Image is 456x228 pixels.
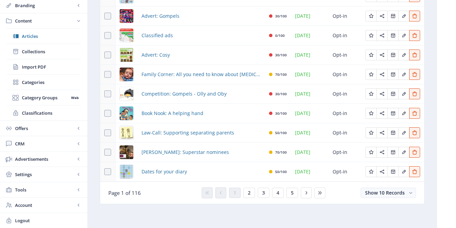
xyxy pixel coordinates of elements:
[7,59,81,74] a: Import PDF
[409,90,420,97] a: Edit page
[387,148,398,155] a: Edit page
[328,45,361,65] td: Opt-in
[387,12,398,19] a: Edit page
[365,32,376,38] a: Edit page
[22,79,81,86] span: Categories
[387,168,398,174] a: Edit page
[409,32,420,38] a: Edit page
[15,217,82,224] span: Logout
[275,168,287,176] div: 50/100
[376,148,387,155] a: Edit page
[291,162,328,182] td: [DATE]
[291,6,328,26] td: [DATE]
[398,110,409,116] a: Edit page
[328,26,361,45] td: Opt-in
[291,104,328,123] td: [DATE]
[409,51,420,58] a: Edit page
[387,51,398,58] a: Edit page
[258,188,269,198] button: 3
[22,63,81,70] span: Import PDF
[275,148,287,156] div: 70/100
[365,110,376,116] a: Edit page
[409,110,420,116] a: Edit page
[142,109,203,117] a: Book Nook: A helping hand
[398,90,409,97] a: Edit page
[7,75,81,90] a: Categories
[291,26,328,45] td: [DATE]
[15,2,75,9] span: Branding
[277,190,279,196] span: 4
[398,51,409,58] a: Edit page
[142,51,170,59] a: Advert: Cosy
[120,9,133,23] img: img_35-1.jpg
[142,148,229,156] span: [PERSON_NAME]: Superstar nominees
[291,65,328,84] td: [DATE]
[7,44,81,59] a: Collections
[22,48,81,55] span: Collections
[275,90,287,98] div: 30/100
[142,90,227,98] a: Competition: Gompels - Olly and Oby
[275,70,287,79] div: 70/100
[120,29,133,42] img: 1490e7f1-0373-4b3b-88ff-cca422ebf993.png
[291,123,328,143] td: [DATE]
[409,71,420,77] a: Edit page
[243,188,255,198] button: 2
[142,168,187,176] a: Dates for your diary
[328,143,361,162] td: Opt-in
[15,186,75,193] span: Tools
[387,90,398,97] a: Edit page
[262,190,265,196] span: 3
[233,190,236,196] span: 1
[275,109,287,117] div: 30/100
[275,12,287,20] div: 30/100
[286,188,298,198] button: 5
[365,71,376,77] a: Edit page
[275,51,287,59] div: 30/100
[275,31,285,40] div: 0/100
[7,105,81,120] a: Classifications
[120,165,133,179] img: img_18-1.jpg
[69,94,81,101] nb-badge: Web
[398,168,409,174] a: Edit page
[7,90,81,105] a: Category GroupsWeb
[376,32,387,38] a: Edit page
[15,171,75,178] span: Settings
[275,129,287,137] div: 50/100
[365,148,376,155] a: Edit page
[409,168,420,174] a: Edit page
[398,32,409,38] a: Edit page
[142,12,179,20] a: Advert: Gompels
[272,188,284,198] button: 4
[398,148,409,155] a: Edit page
[120,87,133,101] img: img_33-3.jpg
[7,29,81,44] a: Articles
[229,188,241,198] button: 1
[291,143,328,162] td: [DATE]
[365,12,376,19] a: Edit page
[328,104,361,123] td: Opt-in
[376,90,387,97] a: Edit page
[15,202,75,209] span: Account
[142,70,261,79] a: Family Corner: All you need to know about [MEDICAL_DATA]
[15,140,75,147] span: CRM
[398,71,409,77] a: Edit page
[120,106,133,120] img: img_31-6.jpg
[387,129,398,136] a: Edit page
[365,168,376,174] a: Edit page
[291,84,328,104] td: [DATE]
[376,129,387,136] a: Edit page
[142,31,173,40] a: Classified ads
[409,148,420,155] a: Edit page
[291,190,294,196] span: 5
[328,123,361,143] td: Opt-in
[15,156,75,162] span: Advertisements
[142,129,234,137] a: Law-Call: Supporting separating parents
[365,129,376,136] a: Edit page
[22,110,81,116] span: Classifications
